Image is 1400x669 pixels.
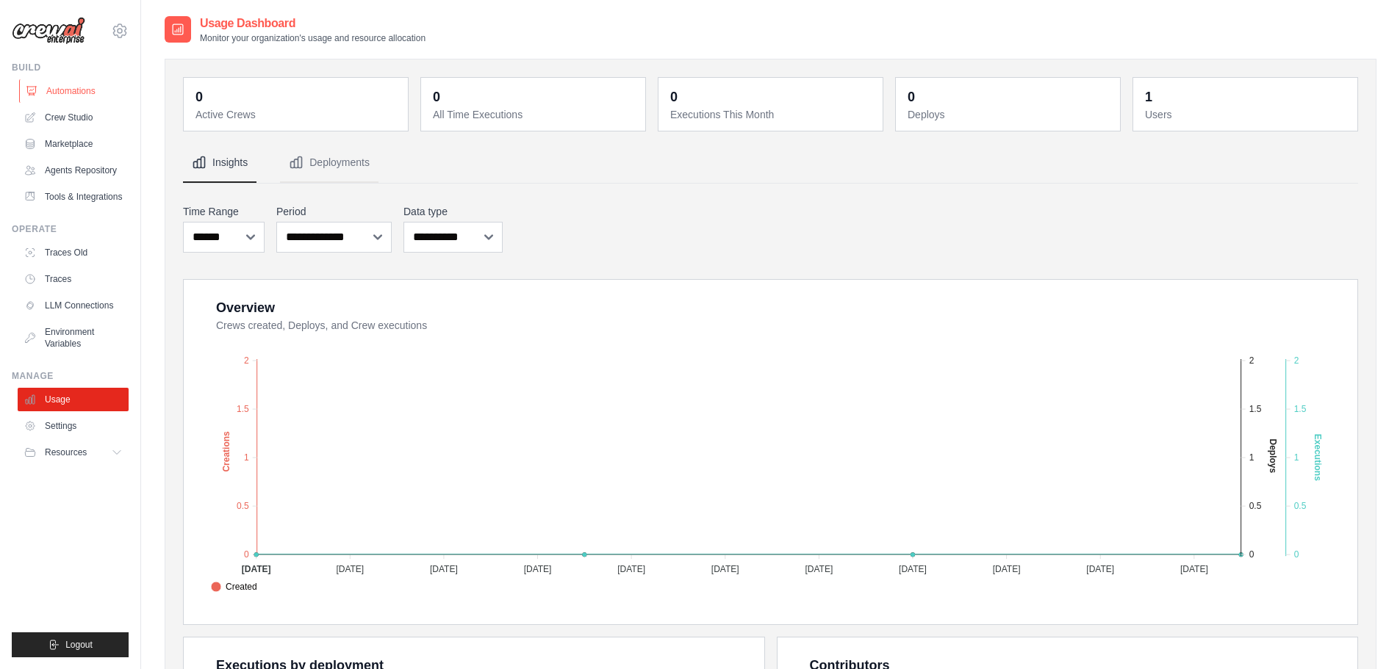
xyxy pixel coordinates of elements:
tspan: 0 [244,549,249,560]
tspan: [DATE] [899,564,927,574]
dt: All Time Executions [433,107,636,122]
div: Build [12,62,129,73]
tspan: 2 [1294,355,1299,366]
label: Time Range [183,204,265,219]
text: Executions [1313,434,1323,481]
tspan: [DATE] [524,564,552,574]
tspan: [DATE] [617,564,645,574]
label: Data type [403,204,503,219]
div: 0 [908,87,915,107]
button: Insights [183,143,256,183]
tspan: 0 [1249,549,1254,560]
div: Manage [12,370,129,382]
dt: Users [1145,107,1349,122]
text: Deploys [1268,438,1278,473]
label: Period [276,204,392,219]
a: Environment Variables [18,320,129,355]
tspan: 2 [244,355,249,366]
a: Marketplace [18,132,129,156]
text: Creations [221,431,231,472]
tspan: 1 [1294,452,1299,463]
span: Resources [45,446,87,458]
h2: Usage Dashboard [200,15,426,32]
div: 1 [1145,87,1152,107]
a: Crew Studio [18,106,129,129]
button: Logout [12,632,129,657]
tspan: 1 [244,452,249,463]
tspan: 1.5 [1294,404,1307,414]
span: Created [211,580,257,593]
a: Tools & Integrations [18,185,129,209]
tspan: [DATE] [711,564,739,574]
tspan: 2 [1249,355,1254,366]
tspan: 1.5 [1249,404,1262,414]
tspan: 0.5 [237,501,249,511]
tspan: 1.5 [237,404,249,414]
tspan: 1 [1249,452,1254,463]
a: LLM Connections [18,294,129,317]
p: Monitor your organization's usage and resource allocation [200,32,426,44]
div: Operate [12,223,129,235]
dt: Executions This Month [670,107,874,122]
a: Usage [18,388,129,411]
button: Resources [18,441,129,464]
tspan: [DATE] [1086,564,1114,574]
div: 0 [433,87,440,107]
tspan: 0.5 [1294,501,1307,511]
dt: Deploys [908,107,1111,122]
tspan: [DATE] [993,564,1021,574]
tspan: [DATE] [1180,564,1208,574]
tspan: [DATE] [336,564,364,574]
div: 0 [195,87,203,107]
tspan: 0.5 [1249,501,1262,511]
img: Logo [12,17,85,45]
div: 0 [670,87,678,107]
dt: Crews created, Deploys, and Crew executions [216,318,1340,333]
a: Traces [18,267,129,291]
tspan: [DATE] [430,564,458,574]
dt: Active Crews [195,107,399,122]
button: Deployments [280,143,378,183]
nav: Tabs [183,143,1358,183]
tspan: [DATE] [242,564,271,574]
a: Settings [18,414,129,438]
span: Logout [65,639,93,651]
tspan: [DATE] [805,564,833,574]
a: Agents Repository [18,159,129,182]
div: Overview [216,297,275,318]
a: Traces Old [18,241,129,264]
tspan: 0 [1294,549,1299,560]
a: Automations [19,79,130,103]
